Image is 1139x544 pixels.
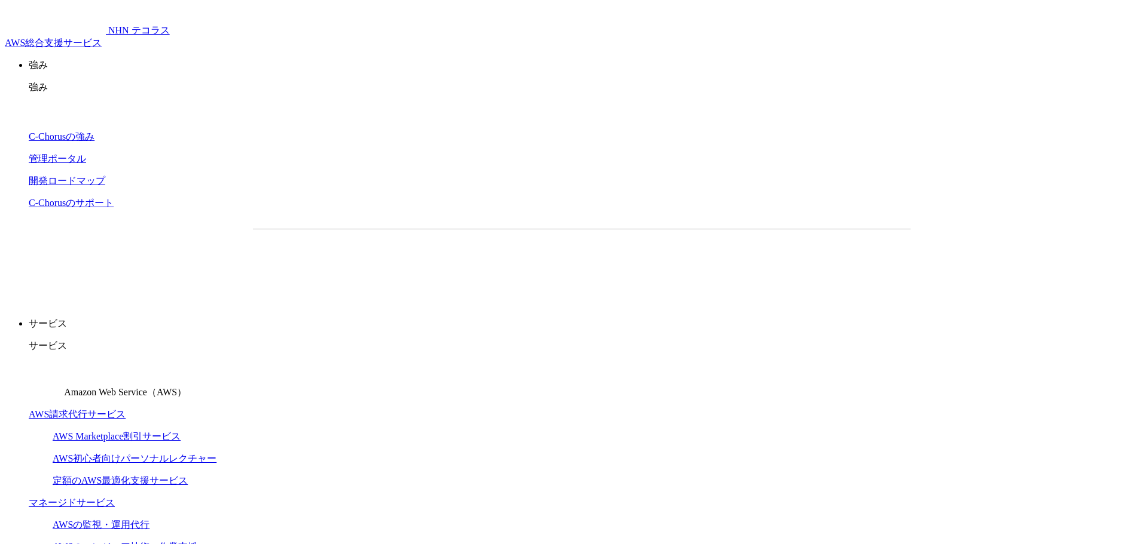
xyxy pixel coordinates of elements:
[29,198,114,208] a: C-Chorusのサポート
[29,176,105,186] a: 開発ロードマップ
[29,153,86,164] a: 管理ポータル
[29,409,126,419] a: AWS請求代行サービス
[29,131,94,142] a: C-Chorusの強み
[383,248,576,278] a: 資料を請求する
[64,387,187,397] span: Amazon Web Service（AWS）
[29,362,62,395] img: Amazon Web Service（AWS）
[588,248,780,278] a: まずは相談する
[53,475,188,485] a: 定額のAWS最適化支援サービス
[29,81,1134,94] p: 強み
[53,453,216,463] a: AWS初心者向けパーソナルレクチャー
[29,497,115,508] a: マネージドサービス
[5,5,106,33] img: AWS総合支援サービス C-Chorus
[53,431,181,441] a: AWS Marketplace割引サービス
[29,340,1134,352] p: サービス
[29,59,1134,72] p: 強み
[29,318,1134,330] p: サービス
[5,25,170,48] a: AWS総合支援サービス C-Chorus NHN テコラスAWS総合支援サービス
[53,520,149,530] a: AWSの監視・運用代行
